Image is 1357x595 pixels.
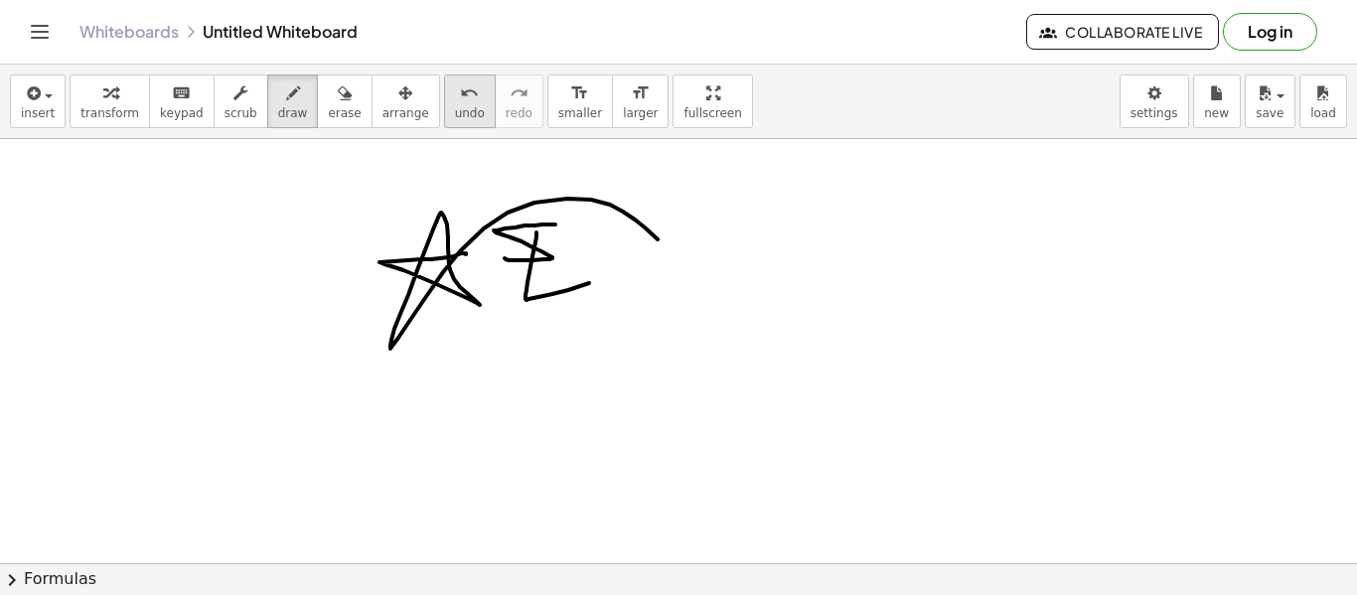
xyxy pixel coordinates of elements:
[382,106,429,120] span: arrange
[631,81,650,105] i: format_size
[21,106,55,120] span: insert
[160,106,204,120] span: keypad
[80,106,139,120] span: transform
[612,74,669,128] button: format_sizelarger
[172,81,191,105] i: keyboard
[267,74,319,128] button: draw
[317,74,372,128] button: erase
[547,74,613,128] button: format_sizesmaller
[1310,106,1336,120] span: load
[673,74,752,128] button: fullscreen
[278,106,308,120] span: draw
[1026,14,1219,50] button: Collaborate Live
[1256,106,1283,120] span: save
[225,106,257,120] span: scrub
[1193,74,1241,128] button: new
[623,106,658,120] span: larger
[372,74,440,128] button: arrange
[79,22,179,42] a: Whiteboards
[1223,13,1317,51] button: Log in
[10,74,66,128] button: insert
[460,81,479,105] i: undo
[1245,74,1295,128] button: save
[1120,74,1189,128] button: settings
[1043,23,1202,41] span: Collaborate Live
[455,106,485,120] span: undo
[510,81,528,105] i: redo
[328,106,361,120] span: erase
[558,106,602,120] span: smaller
[506,106,532,120] span: redo
[683,106,741,120] span: fullscreen
[444,74,496,128] button: undoundo
[1299,74,1347,128] button: load
[1131,106,1178,120] span: settings
[570,81,589,105] i: format_size
[1204,106,1229,120] span: new
[24,16,56,48] button: Toggle navigation
[214,74,268,128] button: scrub
[495,74,543,128] button: redoredo
[149,74,215,128] button: keyboardkeypad
[70,74,150,128] button: transform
